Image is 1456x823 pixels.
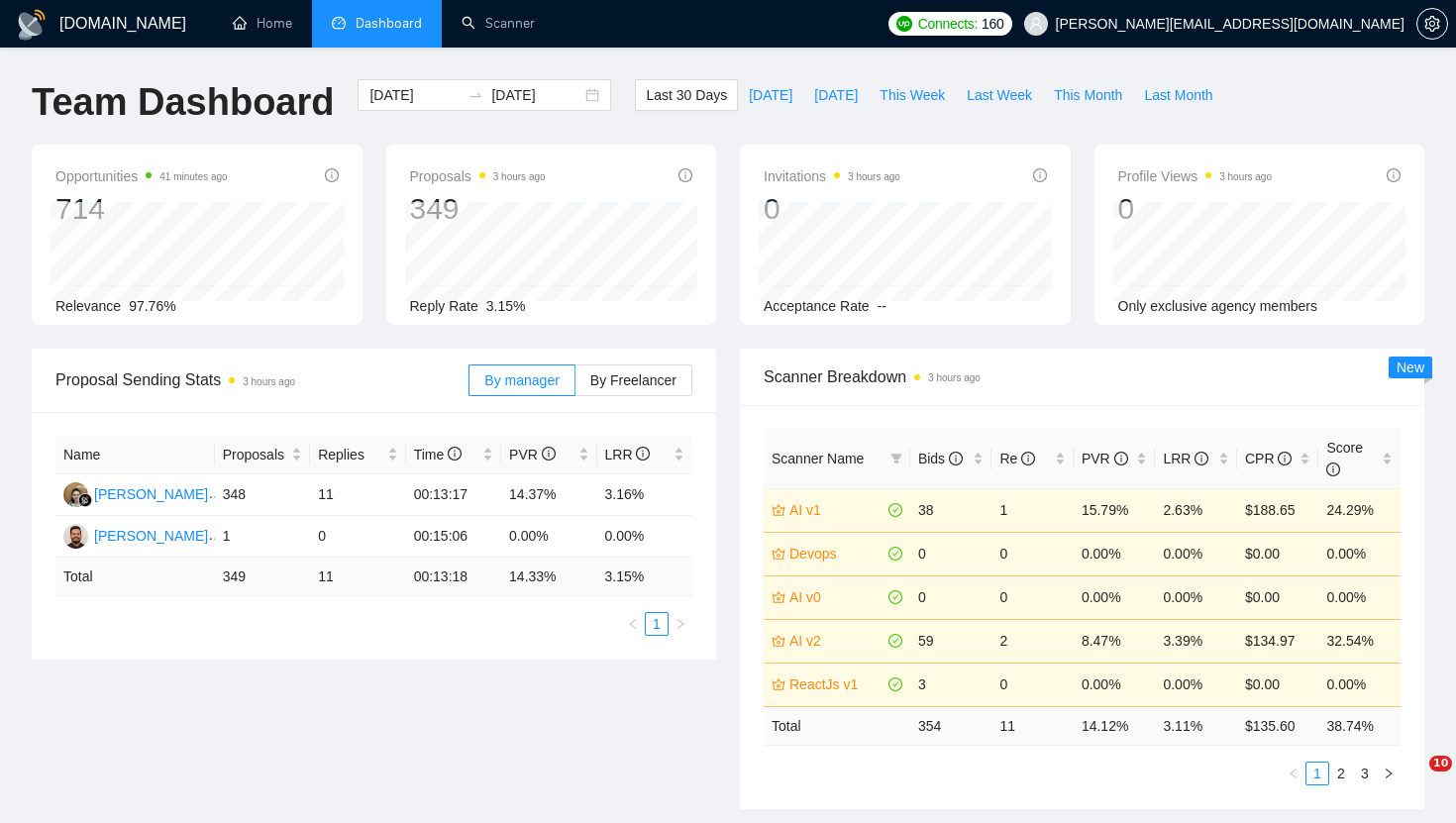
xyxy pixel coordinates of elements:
img: AA [63,524,88,549]
span: Proposals [223,444,287,465]
a: AI v2 [789,630,884,652]
td: 0.00% [597,516,693,558]
time: 41 minutes ago [159,171,227,182]
a: setting [1416,16,1448,32]
span: Last Month [1144,84,1212,106]
td: 00:15:06 [406,516,501,558]
button: right [669,612,692,636]
h1: Team Dashboard [32,79,334,126]
span: info-circle [1195,452,1208,465]
span: info-circle [1326,463,1340,476]
a: 3 [1354,763,1376,784]
td: 59 [910,619,992,663]
span: By manager [484,372,559,388]
td: 0 [910,532,992,575]
td: $188.65 [1237,488,1319,532]
li: 1 [1305,762,1329,785]
span: PVR [1082,451,1128,466]
img: logo [16,9,48,41]
span: Invitations [764,164,900,188]
td: 32.54% [1318,619,1401,663]
td: 15.79% [1074,488,1156,532]
td: 0 [991,575,1074,619]
span: Scanner Breakdown [764,364,1401,389]
iframe: Intercom live chat [1389,756,1436,803]
a: searchScanner [462,15,535,32]
span: Proposal Sending Stats [55,367,468,392]
span: [DATE] [814,84,858,106]
span: Re [999,451,1035,466]
span: to [468,87,483,103]
li: Next Page [669,612,692,636]
td: 8.47% [1074,619,1156,663]
span: check-circle [888,590,902,604]
th: Replies [310,436,405,474]
span: filter [886,444,906,473]
td: $134.97 [1237,619,1319,663]
span: Connects: [918,13,978,35]
span: Scanner Name [772,451,864,466]
input: End date [491,84,581,106]
button: Last Month [1133,79,1223,111]
span: info-circle [636,447,650,461]
a: ES[PERSON_NAME] [63,485,208,501]
button: Last 30 Days [635,79,738,111]
time: 3 hours ago [928,372,981,383]
span: info-circle [949,452,963,465]
td: 0.00% [1155,575,1237,619]
td: $0.00 [1237,663,1319,706]
span: check-circle [888,547,902,561]
td: 0.00% [1155,532,1237,575]
span: 3.15% [486,298,526,314]
span: info-circle [325,168,339,182]
button: Last Week [956,79,1043,111]
time: 3 hours ago [493,171,546,182]
td: 3.11 % [1155,706,1237,745]
a: AI v0 [789,586,884,608]
div: 0 [764,190,900,228]
span: Time [414,447,462,463]
td: 349 [215,558,310,596]
td: 24.29% [1318,488,1401,532]
img: ES [63,482,88,507]
span: info-circle [1114,452,1128,465]
td: 3.16% [597,474,693,516]
img: upwork-logo.png [896,16,912,32]
td: 14.33 % [501,558,596,596]
td: $ 135.60 [1237,706,1319,745]
span: 160 [982,13,1003,35]
span: LRR [605,447,651,463]
td: $0.00 [1237,532,1319,575]
li: Next Page [1377,762,1401,785]
span: info-circle [1387,168,1401,182]
span: Bids [918,451,963,466]
time: 3 hours ago [848,171,900,182]
td: 354 [910,706,992,745]
td: 00:13:17 [406,474,501,516]
td: 0.00% [1318,575,1401,619]
a: Devops [789,543,884,565]
td: 0.00% [1074,532,1156,575]
span: left [1288,768,1300,779]
span: Last Week [967,84,1032,106]
span: 10 [1429,756,1452,772]
span: right [1383,768,1395,779]
button: right [1377,762,1401,785]
td: 0.00% [501,516,596,558]
span: info-circle [1033,168,1047,182]
td: 0 [991,663,1074,706]
span: CPR [1245,451,1292,466]
li: Previous Page [621,612,645,636]
span: LRR [1163,451,1208,466]
td: 0 [310,516,405,558]
td: 11 [310,474,405,516]
td: 11 [310,558,405,596]
td: 1 [215,516,310,558]
td: 0.00% [1318,663,1401,706]
span: Profile Views [1118,164,1273,188]
a: 2 [1330,763,1352,784]
td: $0.00 [1237,575,1319,619]
time: 3 hours ago [243,376,295,387]
li: 1 [645,612,669,636]
span: left [627,618,639,630]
